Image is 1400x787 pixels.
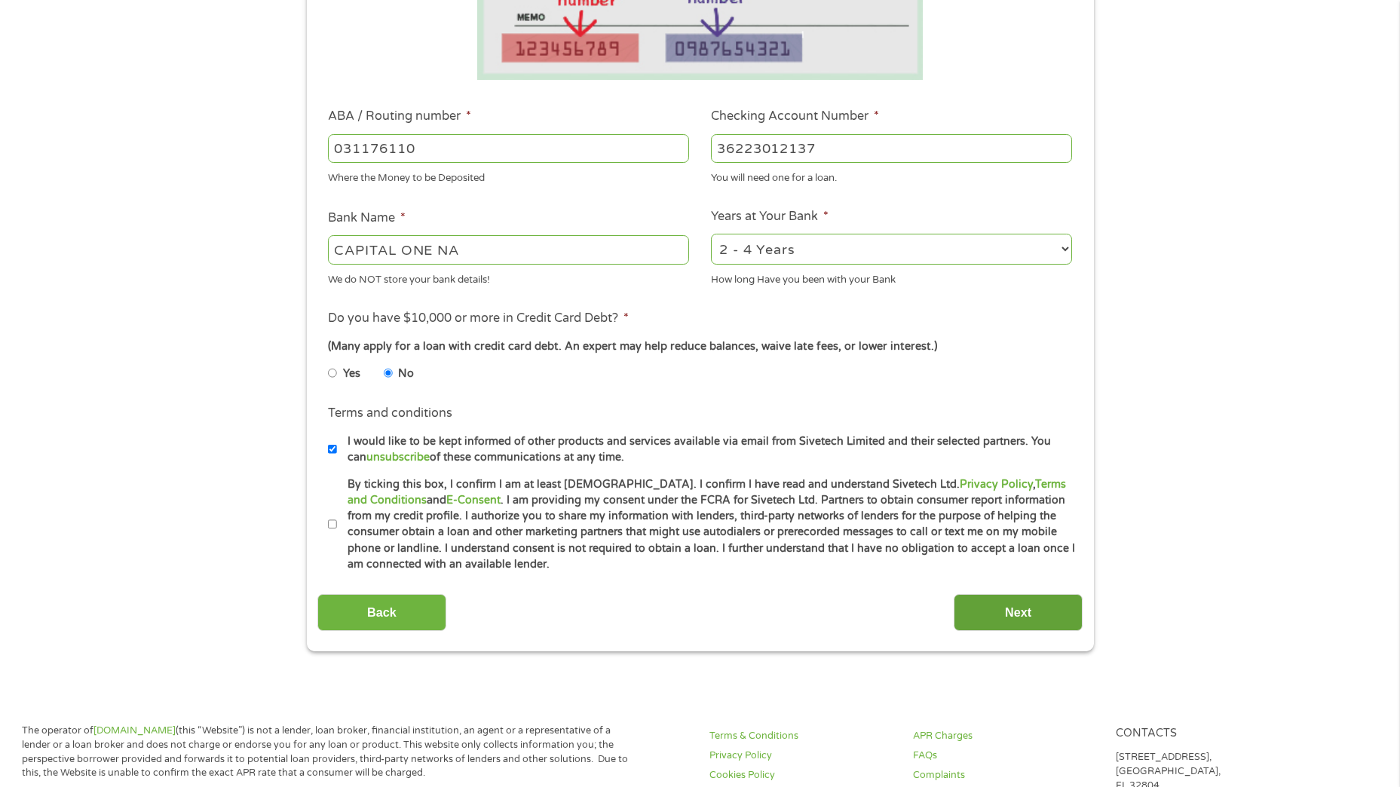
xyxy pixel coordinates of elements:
a: Terms & Conditions [709,729,895,743]
a: Privacy Policy [960,478,1033,491]
div: (Many apply for a loan with credit card debt. An expert may help reduce balances, waive late fees... [328,338,1071,355]
a: unsubscribe [366,451,430,464]
a: E-Consent [446,494,501,507]
label: By ticking this box, I confirm I am at least [DEMOGRAPHIC_DATA]. I confirm I have read and unders... [337,476,1077,573]
div: How long Have you been with your Bank [711,267,1072,287]
label: Years at Your Bank [711,209,829,225]
label: Yes [343,366,360,382]
div: Where the Money to be Deposited [328,166,689,186]
label: Terms and conditions [328,406,452,421]
a: Complaints [913,768,1098,782]
label: Checking Account Number [711,109,879,124]
h4: Contacts [1116,727,1301,741]
a: Terms and Conditions [348,478,1066,507]
a: APR Charges [913,729,1098,743]
a: FAQs [913,749,1098,763]
div: You will need one for a loan. [711,166,1072,186]
a: [DOMAIN_NAME] [93,724,176,736]
input: 345634636 [711,134,1072,163]
input: 263177916 [328,134,689,163]
a: Cookies Policy [709,768,895,782]
label: No [398,366,414,382]
div: We do NOT store your bank details! [328,267,689,287]
a: Privacy Policy [709,749,895,763]
p: The operator of (this “Website”) is not a lender, loan broker, financial institution, an agent or... [22,724,633,781]
label: I would like to be kept informed of other products and services available via email from Sivetech... [337,433,1077,466]
input: Next [954,594,1083,631]
label: Do you have $10,000 or more in Credit Card Debt? [328,311,629,326]
input: Back [317,594,446,631]
label: ABA / Routing number [328,109,471,124]
label: Bank Name [328,210,406,226]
